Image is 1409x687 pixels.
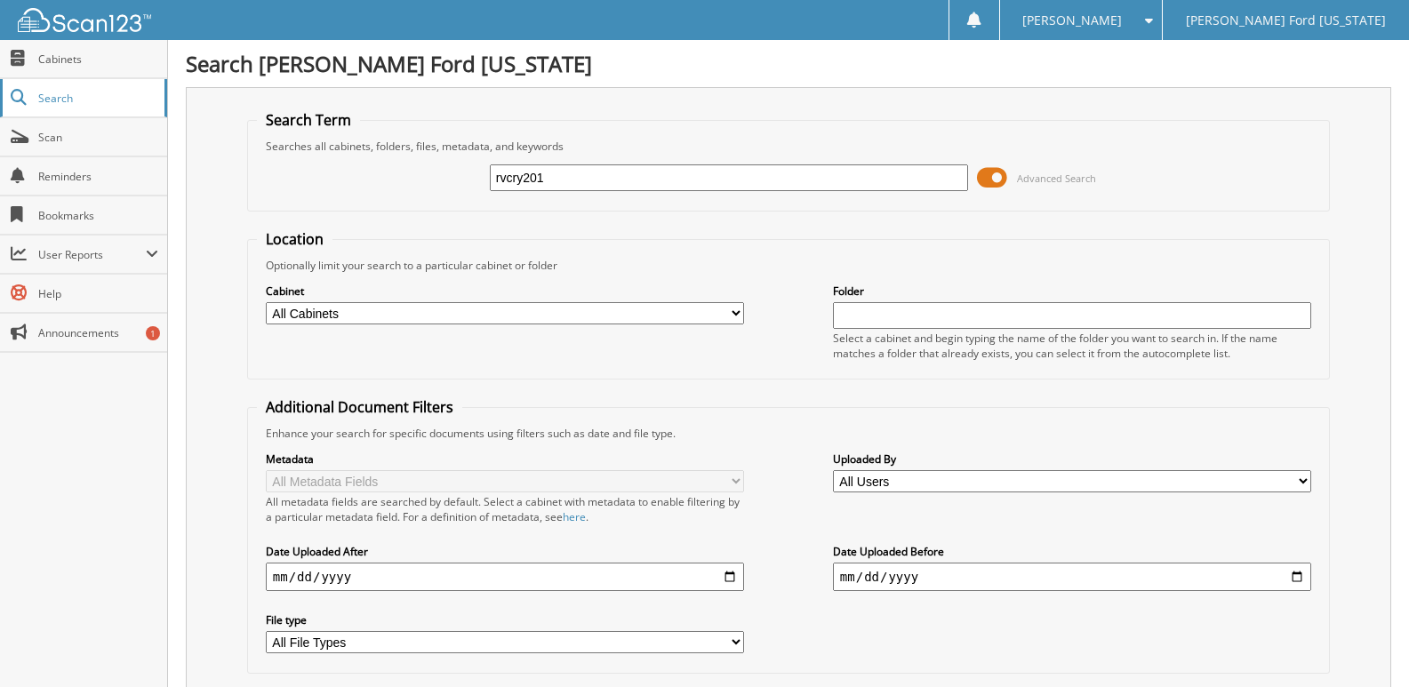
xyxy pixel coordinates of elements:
input: end [833,563,1311,591]
span: Advanced Search [1017,172,1096,185]
div: Select a cabinet and begin typing the name of the folder you want to search in. If the name match... [833,331,1311,361]
div: Enhance your search for specific documents using filters such as date and file type. [257,426,1320,441]
legend: Additional Document Filters [257,397,462,417]
label: Uploaded By [833,451,1311,467]
label: File type [266,612,744,627]
label: Date Uploaded Before [833,544,1311,559]
span: Search [38,91,156,106]
div: All metadata fields are searched by default. Select a cabinet with metadata to enable filtering b... [266,494,744,524]
span: [PERSON_NAME] [1022,15,1122,26]
label: Metadata [266,451,744,467]
img: scan123-logo-white.svg [18,8,151,32]
div: 1 [146,326,160,340]
span: Help [38,286,158,301]
label: Date Uploaded After [266,544,744,559]
span: Cabinets [38,52,158,67]
label: Cabinet [266,284,744,299]
span: Reminders [38,169,158,184]
span: [PERSON_NAME] Ford [US_STATE] [1186,15,1386,26]
legend: Search Term [257,110,360,130]
a: here [563,509,586,524]
span: Scan [38,130,158,145]
span: Announcements [38,325,158,340]
div: Optionally limit your search to a particular cabinet or folder [257,258,1320,273]
div: Searches all cabinets, folders, files, metadata, and keywords [257,139,1320,154]
span: Bookmarks [38,208,158,223]
label: Folder [833,284,1311,299]
legend: Location [257,229,332,249]
input: start [266,563,744,591]
h1: Search [PERSON_NAME] Ford [US_STATE] [186,49,1391,78]
span: User Reports [38,247,146,262]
